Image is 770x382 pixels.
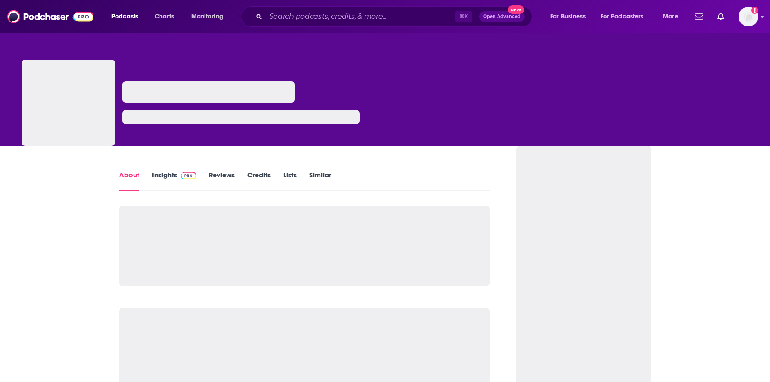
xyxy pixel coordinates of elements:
[247,171,271,191] a: Credits
[181,172,196,179] img: Podchaser Pro
[714,9,728,24] a: Show notifications dropdown
[739,7,758,26] img: User Profile
[7,8,93,25] img: Podchaser - Follow, Share and Rate Podcasts
[283,171,297,191] a: Lists
[483,14,521,19] span: Open Advanced
[209,171,235,191] a: Reviews
[601,10,644,23] span: For Podcasters
[105,9,150,24] button: open menu
[191,10,223,23] span: Monitoring
[544,9,597,24] button: open menu
[751,7,758,14] svg: Add a profile image
[508,5,524,14] span: New
[185,9,235,24] button: open menu
[249,6,541,27] div: Search podcasts, credits, & more...
[149,9,179,24] a: Charts
[155,10,174,23] span: Charts
[595,9,657,24] button: open menu
[691,9,707,24] a: Show notifications dropdown
[550,10,586,23] span: For Business
[309,171,331,191] a: Similar
[152,171,196,191] a: InsightsPodchaser Pro
[739,7,758,26] button: Show profile menu
[663,10,678,23] span: More
[111,10,138,23] span: Podcasts
[266,9,455,24] input: Search podcasts, credits, & more...
[739,7,758,26] span: Logged in as rowan.sullivan
[119,171,139,191] a: About
[479,11,525,22] button: Open AdvancedNew
[455,11,472,22] span: ⌘ K
[657,9,690,24] button: open menu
